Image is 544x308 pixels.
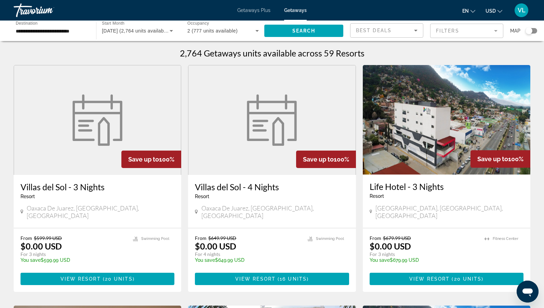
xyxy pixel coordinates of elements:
[276,276,309,282] span: ( )
[237,8,270,13] a: Getaways Plus
[370,251,478,257] p: For 3 nights
[470,150,530,168] div: 100%
[187,21,209,26] span: Occupancy
[409,276,450,282] span: View Resort
[195,194,209,199] span: Resort
[450,276,483,282] span: ( )
[280,276,307,282] span: 16 units
[16,21,38,25] span: Destination
[101,276,135,282] span: ( )
[517,281,539,303] iframe: Button to launch messaging window
[383,235,411,241] span: $679.99 USD
[462,8,469,14] span: en
[187,28,238,34] span: 2 (777 units available)
[243,94,301,146] img: week.svg
[356,28,392,33] span: Best Deals
[375,204,523,219] span: [GEOGRAPHIC_DATA], [GEOGRAPHIC_DATA], [GEOGRAPHIC_DATA]
[21,241,62,251] p: $0.00 USD
[454,276,482,282] span: 20 units
[180,48,364,58] h1: 2,764 Getaways units available across 59 Resorts
[21,194,35,199] span: Resort
[370,241,411,251] p: $0.00 USD
[102,21,124,26] span: Start Month
[513,3,530,17] button: User Menu
[430,23,503,38] button: Filter
[21,257,41,263] span: You save
[21,182,174,192] a: Villas del Sol - 3 Nights
[141,236,169,241] span: Swimming Pool
[370,273,523,285] button: View Resort(20 units)
[195,241,236,251] p: $0.00 USD
[195,251,301,257] p: For 4 nights
[21,251,126,257] p: For 3 nights
[195,273,349,285] button: View Resort(16 units)
[195,182,349,192] a: Villas del Sol - 4 Nights
[14,1,82,19] a: Travorium
[195,257,301,263] p: $649.99 USD
[21,257,126,263] p: $599.99 USD
[34,235,62,241] span: $599.99 USD
[21,273,174,285] button: View Resort(20 units)
[121,151,181,168] div: 100%
[27,204,174,219] span: Oaxaca de Juarez, [GEOGRAPHIC_DATA], [GEOGRAPHIC_DATA]
[264,25,343,37] button: Search
[284,8,307,13] a: Getaways
[102,28,170,34] span: [DATE] (2,764 units available)
[21,235,32,241] span: From
[105,276,133,282] span: 20 units
[477,155,508,163] span: Save up to
[510,26,520,36] span: Map
[61,276,101,282] span: View Resort
[356,26,417,35] mat-select: Sort by
[201,204,349,219] span: Oaxaca de Juarez, [GEOGRAPHIC_DATA], [GEOGRAPHIC_DATA]
[370,235,381,241] span: From
[128,156,159,163] span: Save up to
[462,6,475,16] button: Change language
[296,151,356,168] div: 100%
[316,236,344,241] span: Swimming Pool
[370,257,478,263] p: $679.99 USD
[370,193,384,199] span: Resort
[370,181,523,192] a: Life Hotel - 3 Nights
[208,235,236,241] span: $649.99 USD
[363,65,530,175] img: FB76E01X.jpg
[235,276,276,282] span: View Resort
[518,7,526,14] span: VL
[68,94,127,146] img: week.svg
[195,235,207,241] span: From
[370,257,390,263] span: You save
[486,6,502,16] button: Change currency
[493,236,518,241] span: Fitness Center
[195,257,215,263] span: You save
[486,8,496,14] span: USD
[292,28,316,34] span: Search
[303,156,334,163] span: Save up to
